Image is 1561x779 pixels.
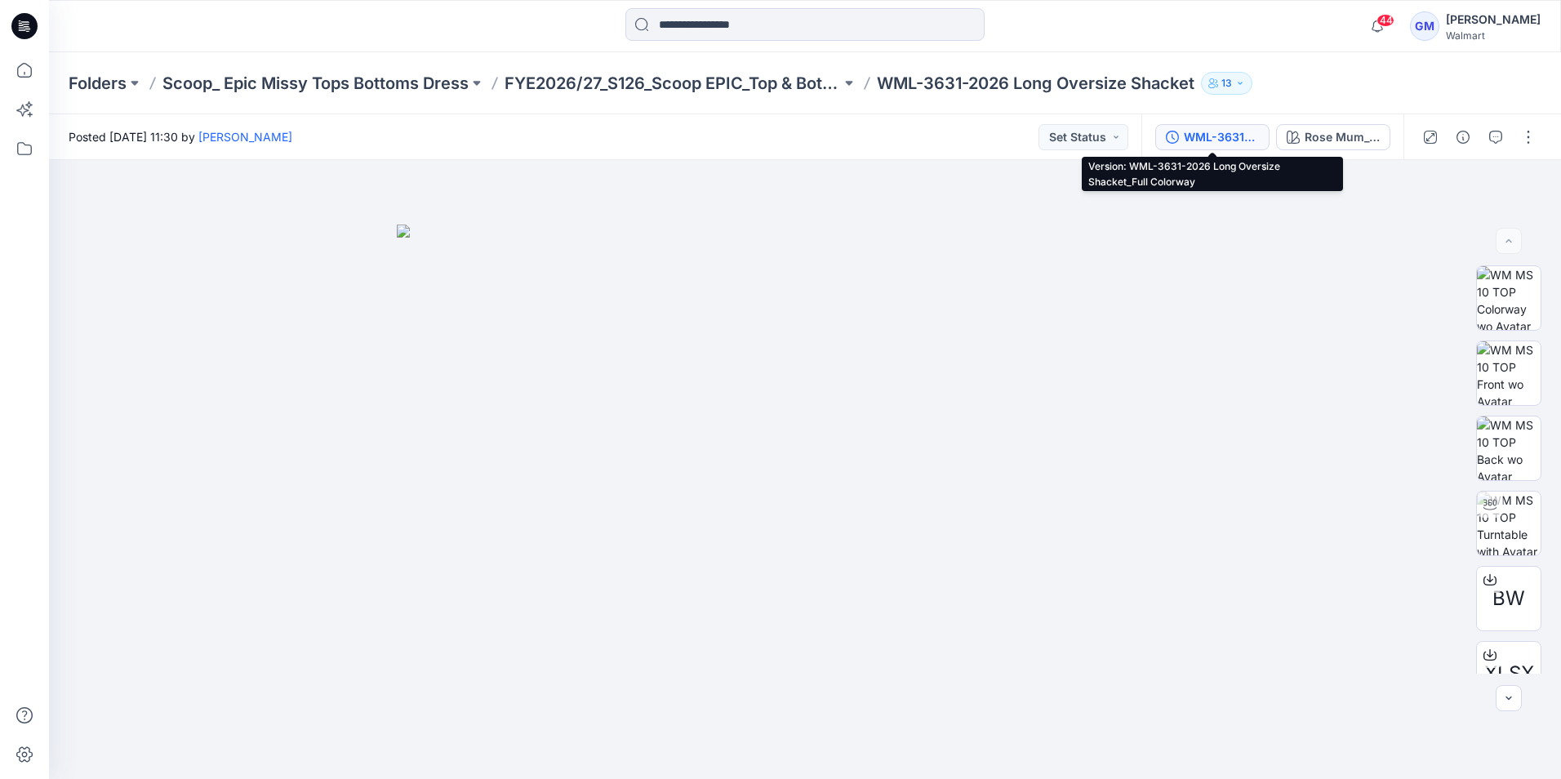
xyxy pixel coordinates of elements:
img: eyJhbGciOiJIUzI1NiIsImtpZCI6IjAiLCJzbHQiOiJzZXMiLCJ0eXAiOiJKV1QifQ.eyJkYXRhIjp7InR5cGUiOiJzdG9yYW... [397,225,1213,779]
span: XLSX [1484,659,1534,688]
a: Scoop_ Epic Missy Tops Bottoms Dress [162,72,469,95]
div: Rose Mum_Twill [1305,128,1380,146]
div: Walmart [1446,29,1541,42]
p: 13 [1221,74,1232,92]
div: WML-3631-2026 Long Oversize Shacket_Full Colorway [1184,128,1259,146]
img: WM MS 10 TOP Turntable with Avatar [1477,492,1541,555]
span: 44 [1376,14,1394,27]
img: WM MS 10 TOP Back wo Avatar [1477,416,1541,480]
a: FYE2026/27_S126_Scoop EPIC_Top & Bottom [505,72,841,95]
button: 13 [1201,72,1252,95]
button: WML-3631-2026 Long Oversize Shacket_Full Colorway [1155,124,1270,150]
button: Rose Mum_Twill [1276,124,1390,150]
a: [PERSON_NAME] [198,130,292,144]
a: Folders [69,72,127,95]
span: Posted [DATE] 11:30 by [69,128,292,145]
button: Details [1450,124,1476,150]
span: BW [1492,584,1525,613]
div: GM [1410,11,1439,41]
div: [PERSON_NAME] [1446,10,1541,29]
img: WM MS 10 TOP Colorway wo Avatar [1477,266,1541,330]
img: WM MS 10 TOP Front wo Avatar [1477,341,1541,405]
p: WML-3631-2026 Long Oversize Shacket [877,72,1194,95]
